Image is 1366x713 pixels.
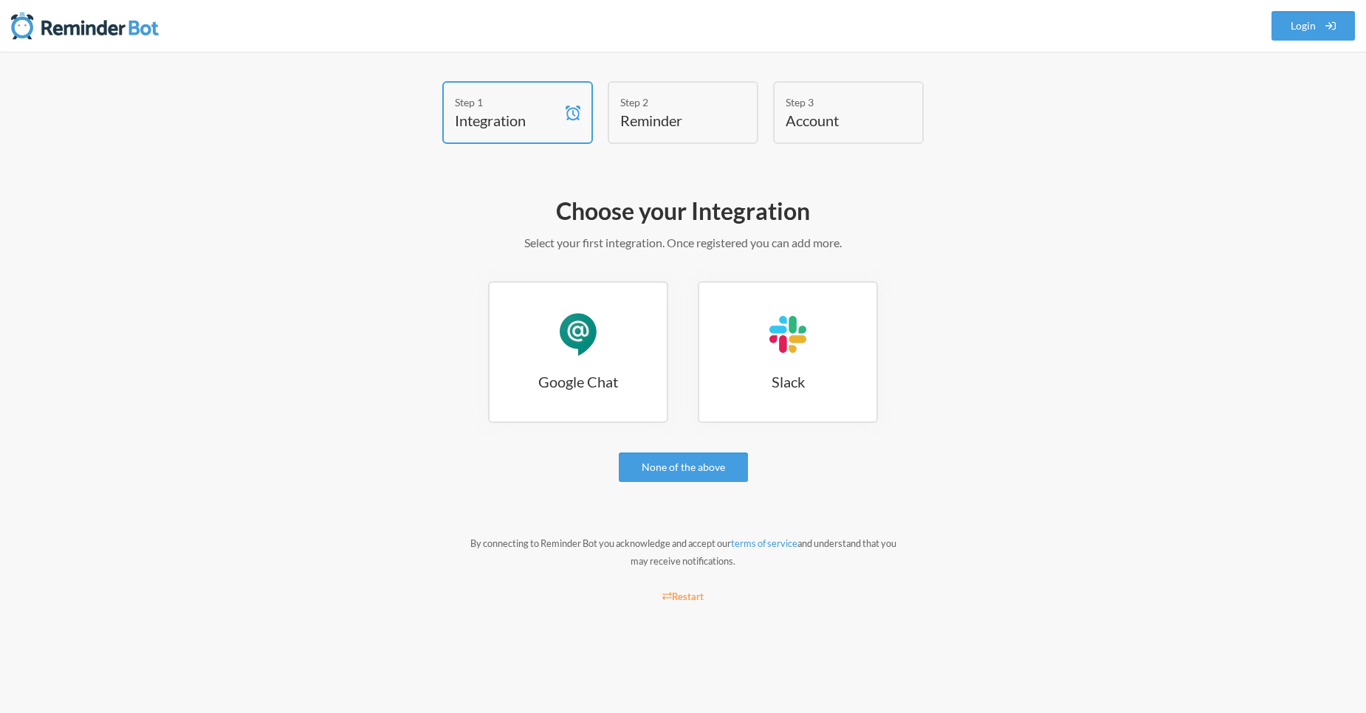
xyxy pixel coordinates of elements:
[731,537,797,549] a: terms of service
[619,452,748,482] a: None of the above
[786,110,889,131] h4: Account
[455,94,558,110] div: Step 1
[1271,11,1356,41] a: Login
[620,94,724,110] div: Step 2
[455,110,558,131] h4: Integration
[786,94,889,110] div: Step 3
[255,234,1111,252] p: Select your first integration. Once registered you can add more.
[11,11,159,41] img: Reminder Bot
[620,110,724,131] h4: Reminder
[662,590,704,602] small: Restart
[699,371,876,392] h3: Slack
[490,371,667,392] h3: Google Chat
[470,537,896,567] small: By connecting to Reminder Bot you acknowledge and accept our and understand that you may receive ...
[255,196,1111,227] h2: Choose your Integration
